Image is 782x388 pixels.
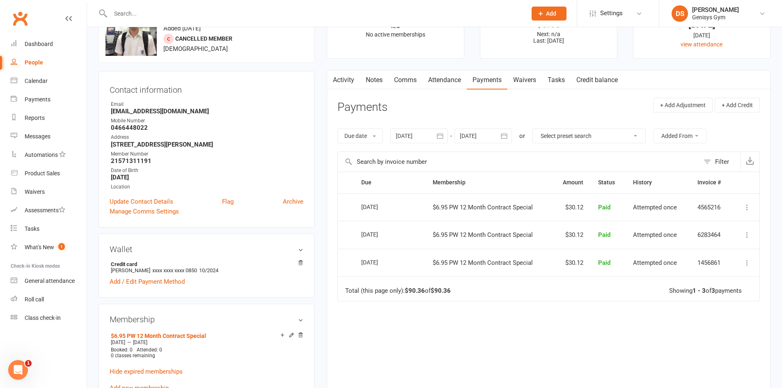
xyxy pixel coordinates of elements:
h3: Contact information [110,82,303,94]
div: What's New [25,244,54,250]
th: Amount [552,172,591,193]
div: Dashboard [25,41,53,47]
span: 1 [25,360,32,367]
a: Clubworx [10,8,30,29]
strong: $90.36 [405,287,425,294]
strong: $90.36 [431,287,451,294]
li: [PERSON_NAME] [110,260,303,275]
div: [DATE] [641,20,763,29]
iframe: Intercom live chat [8,360,28,380]
div: Calendar [25,78,48,84]
strong: 3 [711,287,715,294]
div: [DATE] [641,31,763,40]
td: $30.12 [552,249,591,277]
div: [DATE] [361,228,399,241]
span: Paid [598,259,610,266]
button: Add [532,7,566,21]
a: Automations [11,146,87,164]
a: Roll call [11,290,87,309]
a: Payments [467,71,507,90]
div: or [519,131,525,141]
th: Status [591,172,626,193]
button: Due date [337,129,383,143]
span: Attempted once [633,204,677,211]
div: Email [111,101,303,108]
h3: Membership [110,315,303,324]
span: 1 [58,243,65,250]
a: Messages [11,127,87,146]
div: People [25,59,43,66]
a: Assessments [11,201,87,220]
a: Waivers [507,71,542,90]
span: [DEMOGRAPHIC_DATA] [163,45,228,53]
a: Calendar [11,72,87,90]
div: [PERSON_NAME] [692,6,739,14]
div: DS [672,5,688,22]
a: General attendance kiosk mode [11,272,87,290]
span: Add [546,10,556,17]
a: Hide expired memberships [110,368,183,375]
strong: 1 - 3 [693,287,706,294]
th: History [626,172,690,193]
th: Due [354,172,425,193]
td: 4565216 [690,193,732,221]
a: Payments [11,90,87,109]
a: Add / Edit Payment Method [110,277,185,287]
th: Invoice # [690,172,732,193]
span: Attended: 0 [137,347,162,353]
a: Class kiosk mode [11,309,87,327]
div: Mobile Number [111,117,303,125]
div: General attendance [25,278,75,284]
a: $6.95 PW 12 Month Contract Special [111,333,206,339]
a: Notes [360,71,388,90]
a: Credit balance [571,71,624,90]
span: [DATE] [133,340,147,345]
div: Total (this page only): of [345,287,451,294]
span: Paid [598,204,610,211]
td: 6283464 [690,221,732,249]
div: Tasks [25,225,39,232]
div: Address [111,133,303,141]
span: $6.95 PW 12 Month Contract Special [433,204,533,211]
span: Attempted once [633,231,677,239]
h3: Wallet [110,245,303,254]
button: + Add Credit [715,98,760,112]
div: Location [111,183,303,191]
a: What's New1 [11,238,87,257]
span: Booked: 0 [111,347,133,353]
span: $6.95 PW 12 Month Contract Special [433,231,533,239]
time: Added [DATE] [163,25,201,32]
a: Activity [327,71,360,90]
div: Roll call [25,296,44,303]
a: People [11,53,87,72]
span: [DATE] [111,340,125,345]
strong: 0466448022 [111,124,303,131]
button: + Add Adjustment [653,98,713,112]
a: Waivers [11,183,87,201]
div: Payments [25,96,50,103]
strong: [EMAIL_ADDRESS][DOMAIN_NAME] [111,108,303,115]
span: $6.95 PW 12 Month Contract Special [433,259,533,266]
input: Search by invoice number [338,152,699,172]
strong: 21571311191 [111,157,303,165]
a: Product Sales [11,164,87,183]
div: Member Number [111,150,303,158]
div: Messages [25,133,50,140]
div: $0.00 [488,20,610,29]
a: Comms [388,71,422,90]
a: Tasks [542,71,571,90]
div: Genisys Gym [692,14,739,21]
button: Added From [653,129,707,143]
span: Cancelled member [175,35,232,42]
strong: [STREET_ADDRESS][PERSON_NAME] [111,141,303,148]
div: — [109,339,303,346]
td: $30.12 [552,221,591,249]
h3: Payments [337,101,388,114]
span: Paid [598,231,610,239]
input: Search... [108,8,521,19]
td: 1456861 [690,249,732,277]
p: Next: n/a Last: [DATE] [488,31,610,44]
strong: [DATE] [111,174,303,181]
a: Tasks [11,220,87,238]
div: [DATE] [361,256,399,269]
